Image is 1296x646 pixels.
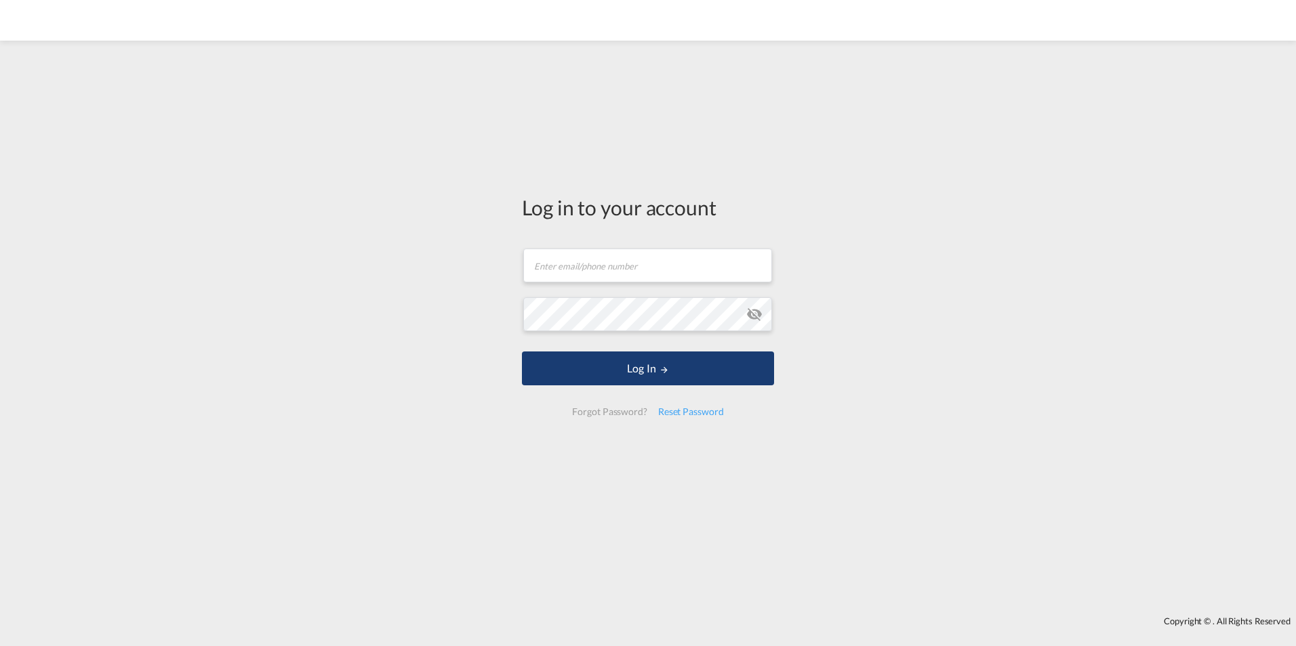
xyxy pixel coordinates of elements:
[653,400,729,424] div: Reset Password
[567,400,652,424] div: Forgot Password?
[522,193,774,221] div: Log in to your account
[746,306,763,322] md-icon: icon-eye-off
[522,351,774,385] button: LOGIN
[523,249,772,282] input: Enter email/phone number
